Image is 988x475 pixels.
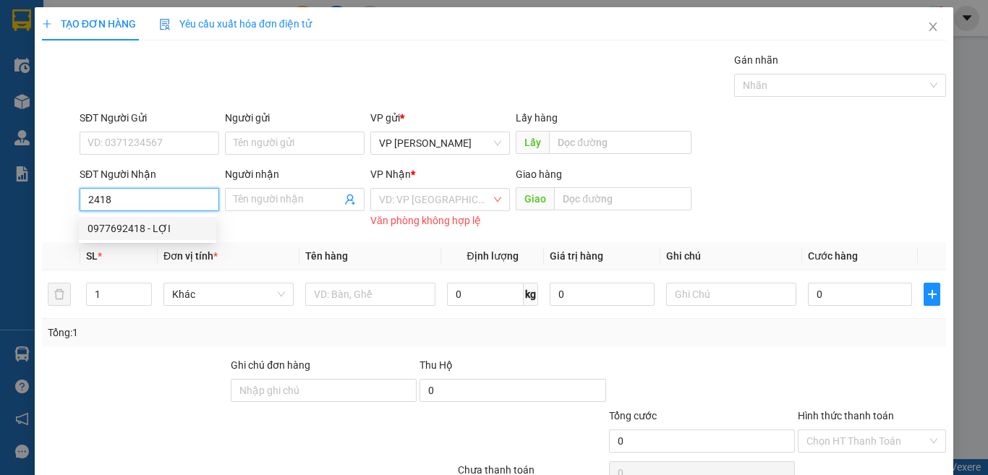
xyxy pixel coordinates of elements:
[554,187,691,210] input: Dọc đường
[913,7,953,48] button: Close
[734,54,778,66] label: Gán nhãn
[524,283,538,306] span: kg
[172,283,285,305] span: Khác
[924,283,940,306] button: plus
[660,242,802,270] th: Ghi chú
[550,250,603,262] span: Giá trị hàng
[516,131,549,154] span: Lấy
[48,325,383,341] div: Tổng: 1
[927,21,939,33] span: close
[516,168,562,180] span: Giao hàng
[344,194,356,205] span: user-add
[516,112,558,124] span: Lấy hàng
[808,250,858,262] span: Cước hàng
[88,221,208,236] div: 0977692418 - LỢI
[159,19,171,30] img: icon
[666,283,796,306] input: Ghi Chú
[370,110,510,126] div: VP gửi
[48,283,71,306] button: delete
[122,69,199,87] li: (c) 2017
[924,288,940,300] span: plus
[80,166,219,182] div: SĐT Người Nhận
[516,187,554,210] span: Giao
[231,359,310,371] label: Ghi chú đơn hàng
[305,283,435,306] input: VD: Bàn, Ghế
[798,410,894,421] label: Hình thức thanh toán
[157,18,192,53] img: logo.jpg
[550,283,654,306] input: 0
[370,168,411,180] span: VP Nhận
[225,166,365,182] div: Người nhận
[305,250,348,262] span: Tên hàng
[609,410,657,421] span: Tổng cước
[231,379,417,402] input: Ghi chú đơn hàng
[42,19,52,29] span: plus
[467,250,518,262] span: Định lượng
[42,18,136,30] span: TẠO ĐƠN HÀNG
[163,250,218,262] span: Đơn vị tính
[80,110,219,126] div: SĐT Người Gửi
[159,18,312,30] span: Yêu cầu xuất hóa đơn điện tử
[18,93,82,161] b: [PERSON_NAME]
[225,110,365,126] div: Người gửi
[89,21,143,89] b: Gửi khách hàng
[86,250,98,262] span: SL
[379,132,501,154] span: VP Phan Rang
[420,359,453,371] span: Thu Hộ
[370,213,510,229] div: Văn phòng không hợp lệ
[122,55,199,67] b: [DOMAIN_NAME]
[549,131,691,154] input: Dọc đường
[79,217,216,240] div: 0977692418 - LỢI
